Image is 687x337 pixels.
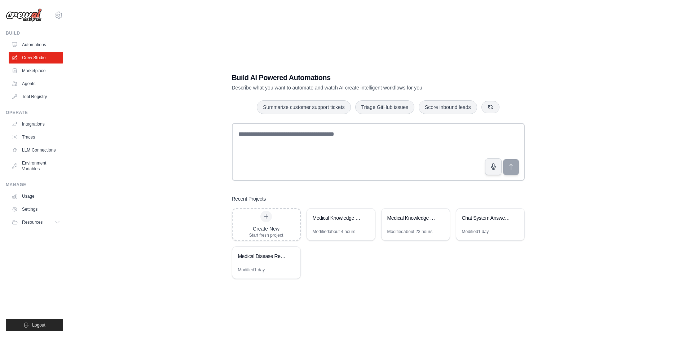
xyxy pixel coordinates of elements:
div: Build [6,30,63,36]
div: Manage [6,182,63,188]
div: Modified about 23 hours [387,229,432,235]
a: Environment Variables [9,157,63,175]
a: LLM Connections [9,144,63,156]
img: Logo [6,8,42,22]
div: Modified about 4 hours [313,229,356,235]
div: Medical Knowledge Graph Builder [313,214,362,222]
a: Traces [9,131,63,143]
button: Resources [9,216,63,228]
a: Tool Registry [9,91,63,102]
button: Logout [6,319,63,331]
span: Logout [32,322,45,328]
button: Click to speak your automation idea [485,158,502,175]
a: Crew Studio [9,52,63,64]
a: Marketplace [9,65,63,76]
div: Medical Knowledge Graph Builder [387,214,437,222]
p: Describe what you want to automate and watch AI create intelligent workflows for you [232,84,474,91]
h3: Recent Projects [232,195,266,202]
button: Triage GitHub issues [355,100,414,114]
div: Medical Disease Research & Data Structuring [238,253,287,260]
div: Create New [249,225,283,232]
div: Operate [6,110,63,115]
div: Modified 1 day [462,229,489,235]
button: Summarize customer support tickets [257,100,351,114]
a: Integrations [9,118,63,130]
iframe: Chat Widget [651,302,687,337]
a: Usage [9,191,63,202]
h1: Build AI Powered Automations [232,73,474,83]
a: Automations [9,39,63,51]
div: Start fresh project [249,232,283,238]
div: Chat System Answer Quality Validator [462,214,511,222]
a: Agents [9,78,63,89]
button: Score inbound leads [419,100,477,114]
a: Settings [9,203,63,215]
button: Get new suggestions [481,101,499,113]
span: Resources [22,219,43,225]
div: Modified 1 day [238,267,265,273]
